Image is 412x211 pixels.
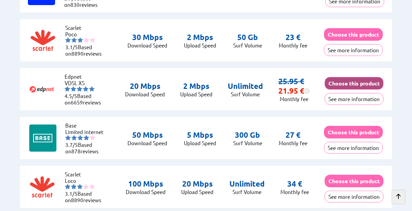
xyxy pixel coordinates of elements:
p: Unlimited [228,81,263,91]
a: See more information [325,96,383,102]
img: starnr1 [65,86,70,92]
p: 30 Mbps [127,33,167,42]
p: 5 Mbps [184,130,216,140]
p: 34 € [287,179,302,189]
img: starnr1 [65,184,70,189]
a: See more information [325,193,383,200]
img: starnr3 [78,37,83,43]
p: Monthly fee [279,140,307,146]
img: starnr4 [84,135,89,140]
a: Choose this product [324,129,383,135]
button: Choose this product [324,126,383,138]
li: Based on reviews [65,93,105,105]
p: 100 Mbps [126,179,166,189]
li: Scarlet [65,171,106,177]
p: Surf Volume [229,189,265,195]
img: starnr2 [71,86,76,92]
p: 20 Mbps [125,81,165,91]
img: Logo of Edpnet [28,76,55,103]
a: Choose this product [325,80,383,87]
li: Base [65,122,106,129]
button: See more information [324,44,383,56]
img: starnr3 [77,86,82,92]
img: starnr5 [89,86,95,92]
span: 4.5/5 [65,93,77,99]
span: 3.7/5 [65,141,78,148]
img: Logo of Scarlet [29,27,56,54]
p: Monthly fee [280,189,309,195]
p: Unlimited [229,179,265,189]
p: Upload Speed [184,42,216,49]
p: Surf Volume [228,91,263,97]
img: starnr2 [71,37,77,43]
span: 830 [70,1,80,8]
li: Edpnet [65,73,105,80]
a: See more information [324,47,383,53]
li: Scarlet [65,24,106,31]
li: Poco [65,31,106,37]
p: 2 Mbps [184,33,216,42]
p: Surf Volume [233,140,262,146]
img: Logo of Scarlet [29,173,56,200]
p: Monthly fee [279,42,307,49]
li: Based on reviews [65,44,106,57]
button: Choose this product [324,28,383,41]
p: 27 € [286,130,301,140]
a: Choose this product [325,178,383,184]
p: 300 Gb [233,130,262,140]
a: See more information [324,145,383,151]
div: 21.95 € [278,86,310,96]
span: 878 [71,148,81,154]
button: Choose this product [325,77,383,90]
span: 6659 [71,99,83,105]
img: starnr5 [89,184,95,189]
li: Based on reviews [65,190,106,203]
button: See more information [325,93,383,105]
img: starnr4 [83,86,88,92]
img: starnr1 [65,135,71,140]
s: 25.95 € [278,77,304,86]
img: starnr5 [90,135,95,140]
p: Upload Speed [181,189,213,195]
img: starnr5 [90,37,95,43]
span: 8890 [71,50,84,57]
p: 2 Mbps [180,81,212,91]
p: Download Speed [126,189,166,195]
p: Surf Volume [233,42,262,49]
p: 50 Gb [233,33,262,42]
img: starnr2 [71,135,77,140]
img: starnr4 [84,37,89,43]
button: Choose this product [325,175,383,187]
p: Upload Speed [180,91,212,97]
img: starnr3 [77,184,83,189]
p: Download Speed [127,42,167,49]
a: Choose this product [324,31,383,38]
p: Download Speed [127,140,167,146]
li: Based on reviews [65,141,106,154]
button: See more information [325,191,383,203]
button: See more information [324,142,383,154]
li: Limited internet [65,129,106,135]
p: Monthly fee [278,96,310,102]
span: 8890 [71,197,83,203]
img: Logo of Base [29,124,56,152]
span: 3.1/5 [65,190,78,197]
p: 50 Mbps [127,130,167,140]
img: starnr1 [65,37,71,43]
img: starnr2 [71,184,76,189]
li: VDSL XS [65,80,105,86]
img: starnr4 [83,184,89,189]
li: Loco [65,177,106,184]
p: Download Speed [125,91,165,97]
img: starnr3 [78,135,83,140]
p: 20 Mbps [181,179,213,189]
span: 3.1/5 [65,44,78,50]
p: 23 € [286,33,301,42]
p: Upload Speed [184,140,216,146]
img: information [304,88,310,94]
